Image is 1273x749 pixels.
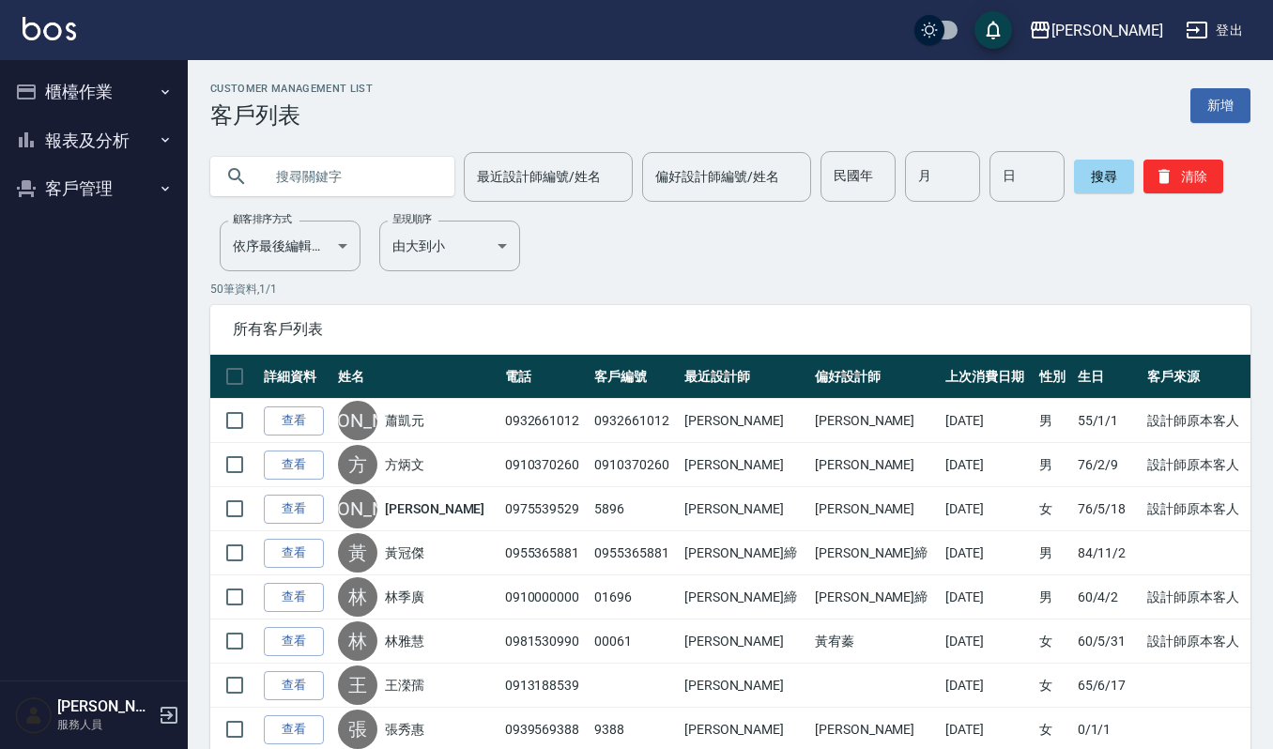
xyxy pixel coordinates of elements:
[264,451,324,480] a: 查看
[810,575,941,619] td: [PERSON_NAME]締
[233,320,1228,339] span: 所有客戶列表
[500,664,590,708] td: 0913188539
[338,533,377,573] div: 黃
[259,355,333,399] th: 詳細資料
[680,664,810,708] td: [PERSON_NAME]
[338,710,377,749] div: 張
[1143,443,1250,487] td: 設計師原本客人
[680,355,810,399] th: 最近設計師
[1190,88,1250,123] a: 新增
[1035,575,1072,619] td: 男
[590,355,680,399] th: 客戶編號
[590,575,680,619] td: 01696
[590,443,680,487] td: 0910370260
[15,696,53,734] img: Person
[385,588,424,606] a: 林季廣
[8,116,180,165] button: 報表及分析
[1035,487,1072,531] td: 女
[385,632,424,650] a: 林雅慧
[8,164,180,213] button: 客戶管理
[810,443,941,487] td: [PERSON_NAME]
[338,445,377,484] div: 方
[338,489,377,528] div: [PERSON_NAME]
[680,399,810,443] td: [PERSON_NAME]
[392,212,432,226] label: 呈現順序
[810,619,941,664] td: 黃宥蓁
[1143,487,1250,531] td: 設計師原本客人
[1143,355,1250,399] th: 客戶來源
[264,495,324,524] a: 查看
[338,401,377,440] div: [PERSON_NAME]
[941,575,1035,619] td: [DATE]
[500,619,590,664] td: 0981530990
[810,531,941,575] td: [PERSON_NAME]締
[210,281,1250,298] p: 50 筆資料, 1 / 1
[1073,619,1143,664] td: 60/5/31
[1035,619,1072,664] td: 女
[385,499,484,518] a: [PERSON_NAME]
[264,715,324,744] a: 查看
[590,487,680,531] td: 5896
[385,720,424,739] a: 張秀惠
[680,443,810,487] td: [PERSON_NAME]
[233,212,292,226] label: 顧客排序方式
[810,399,941,443] td: [PERSON_NAME]
[1035,443,1072,487] td: 男
[1143,619,1250,664] td: 設計師原本客人
[379,221,520,271] div: 由大到小
[1073,664,1143,708] td: 65/6/17
[220,221,360,271] div: 依序最後編輯時間
[1073,487,1143,531] td: 76/5/18
[500,443,590,487] td: 0910370260
[210,102,373,129] h3: 客戶列表
[57,716,153,733] p: 服務人員
[941,664,1035,708] td: [DATE]
[680,531,810,575] td: [PERSON_NAME]締
[264,627,324,656] a: 查看
[264,539,324,568] a: 查看
[974,11,1012,49] button: save
[1051,19,1163,42] div: [PERSON_NAME]
[1073,575,1143,619] td: 60/4/2
[590,619,680,664] td: 00061
[263,151,439,202] input: 搜尋關鍵字
[1021,11,1171,50] button: [PERSON_NAME]
[57,697,153,716] h5: [PERSON_NAME]
[1073,355,1143,399] th: 生日
[941,531,1035,575] td: [DATE]
[680,487,810,531] td: [PERSON_NAME]
[1143,575,1250,619] td: 設計師原本客人
[1035,531,1072,575] td: 男
[500,531,590,575] td: 0955365881
[1035,664,1072,708] td: 女
[385,676,424,695] a: 王濚孺
[338,665,377,705] div: 王
[810,487,941,531] td: [PERSON_NAME]
[500,399,590,443] td: 0932661012
[333,355,500,399] th: 姓名
[1073,443,1143,487] td: 76/2/9
[264,583,324,612] a: 查看
[338,621,377,661] div: 林
[680,619,810,664] td: [PERSON_NAME]
[1035,355,1072,399] th: 性別
[1035,399,1072,443] td: 男
[1073,399,1143,443] td: 55/1/1
[500,575,590,619] td: 0910000000
[590,399,680,443] td: 0932661012
[941,487,1035,531] td: [DATE]
[1178,13,1250,48] button: 登出
[1143,399,1250,443] td: 設計師原本客人
[941,619,1035,664] td: [DATE]
[385,543,424,562] a: 黃冠傑
[264,671,324,700] a: 查看
[1074,160,1134,193] button: 搜尋
[500,355,590,399] th: 電話
[500,487,590,531] td: 0975539529
[810,355,941,399] th: 偏好設計師
[385,455,424,474] a: 方炳文
[941,355,1035,399] th: 上次消費日期
[8,68,180,116] button: 櫃檯作業
[590,531,680,575] td: 0955365881
[385,411,424,430] a: 蕭凱元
